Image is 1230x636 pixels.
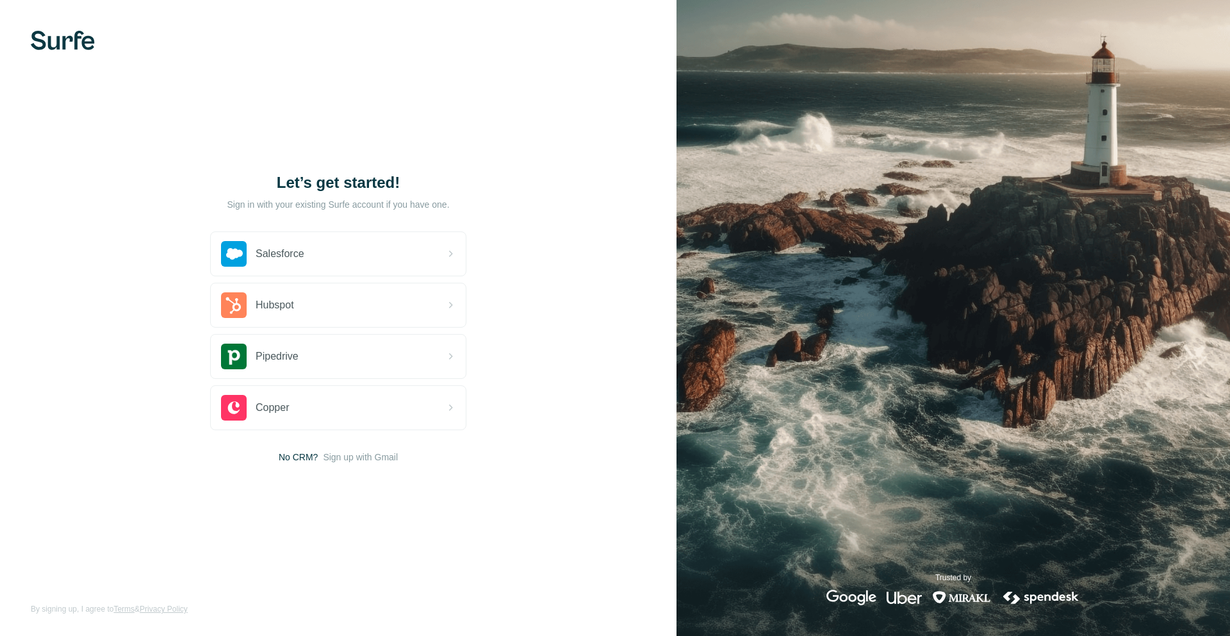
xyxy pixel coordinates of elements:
[887,590,922,605] img: uber's logo
[31,31,95,50] img: Surfe's logo
[31,603,188,615] span: By signing up, I agree to &
[826,590,876,605] img: google's logo
[279,451,318,464] span: No CRM?
[221,395,247,421] img: copper's logo
[323,451,398,464] button: Sign up with Gmail
[221,292,247,318] img: hubspot's logo
[221,344,247,369] img: pipedrive's logo
[227,198,449,211] p: Sign in with your existing Surfe account if you have one.
[221,241,247,267] img: salesforce's logo
[935,572,971,583] p: Trusted by
[140,605,188,614] a: Privacy Policy
[256,349,299,364] span: Pipedrive
[210,172,466,193] h1: Let’s get started!
[256,246,304,262] span: Salesforce
[1001,590,1081,605] img: spendesk's logo
[256,400,289,415] span: Copper
[932,590,991,605] img: mirakl's logo
[256,297,294,313] span: Hubspot
[113,605,135,614] a: Terms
